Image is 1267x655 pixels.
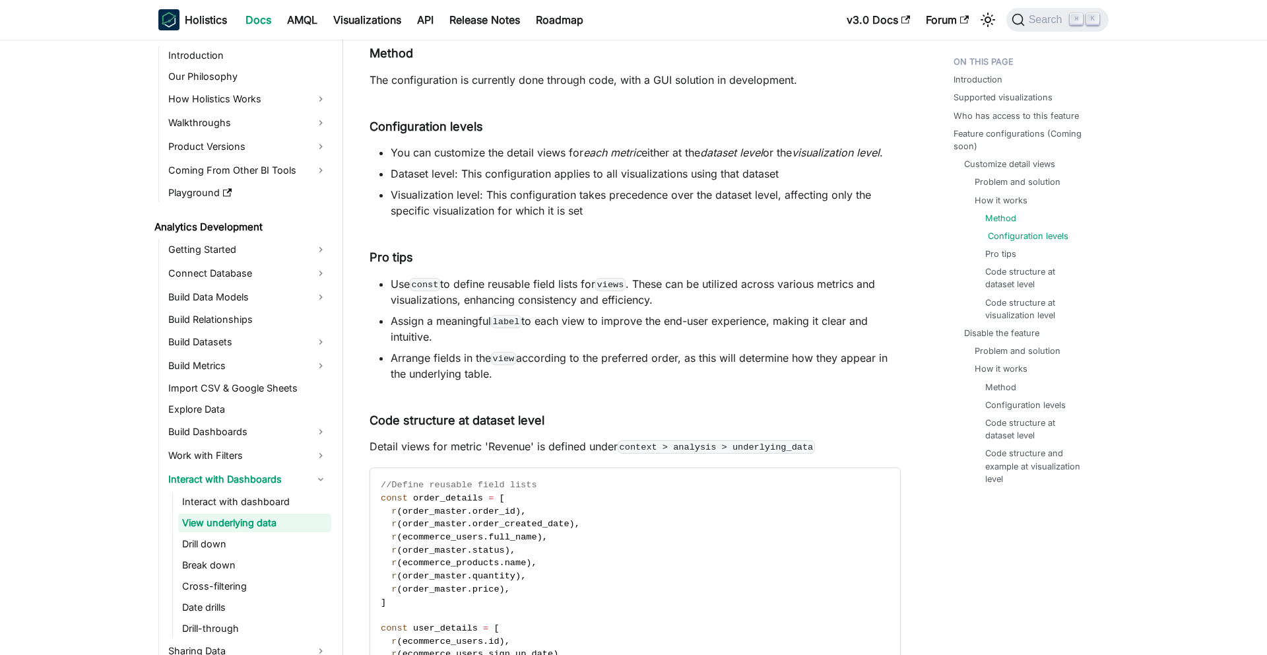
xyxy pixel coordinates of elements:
[391,145,901,160] li: You can customize the detail views for either at the or the .
[381,480,537,490] span: //Define reusable field lists
[391,506,397,516] span: r
[391,276,901,308] li: Use to define reusable field lists for . These can be utilized across various metrics and visuali...
[397,519,403,529] span: (
[391,532,397,542] span: r
[975,176,1060,188] a: Problem and solution
[164,67,331,86] a: Our Philosophy
[472,571,515,581] span: quantity
[472,545,505,555] span: status
[164,136,331,157] a: Product Versions
[483,637,488,646] span: .
[954,73,1002,86] a: Introduction
[164,160,331,181] a: Coming From Other BI Tools
[700,146,763,159] em: dataset level
[467,506,472,516] span: .
[403,519,467,529] span: order_master
[145,40,343,655] nav: Docs sidebar
[964,158,1055,170] a: Customize detail views
[403,584,467,594] span: order_master
[1006,8,1109,32] button: Search (Command+K)
[575,519,580,529] span: ,
[491,352,516,365] code: view
[583,146,641,159] em: each metric
[494,623,499,633] span: [
[528,9,591,30] a: Roadmap
[325,9,409,30] a: Visualizations
[975,362,1027,375] a: How it works
[988,230,1068,242] a: Configuration levels
[964,327,1039,339] a: Disable the feature
[500,558,505,568] span: .
[521,571,526,581] span: ,
[975,345,1060,357] a: Problem and solution
[505,545,510,555] span: )
[164,310,331,329] a: Build Relationships
[164,287,331,308] a: Build Data Models
[985,447,1085,485] a: Code structure and example at visualization level
[391,187,901,219] li: Visualization level: This configuration takes precedence over the dataset level, affecting only t...
[985,296,1085,322] a: Code structure at visualization level
[985,248,1016,260] a: Pro tips
[391,350,901,382] li: Arrange fields in the according to the preferred order, as this will determine how they appear in...
[279,9,325,30] a: AMQL
[488,637,499,646] span: id
[370,120,901,135] h5: Configuration levels
[178,556,331,574] a: Break down
[391,313,901,345] li: Assign a meaningful to each view to improve the end-user experience, making it clear and intuitive.
[467,545,472,555] span: .
[985,265,1085,291] a: Code structure at dataset level
[164,355,331,376] a: Build Metrics
[391,571,397,581] span: r
[164,46,331,65] a: Introduction
[164,445,331,466] a: Work with Filters
[985,417,1085,442] a: Code structure at dataset level
[178,598,331,617] a: Date drills
[839,9,918,30] a: v3.0 Docs
[985,212,1016,224] a: Method
[397,506,403,516] span: (
[370,438,901,454] p: Detail views for metric 'Revenue' is defined under
[1025,14,1070,26] span: Search
[397,637,403,646] span: (
[510,545,515,555] span: ,
[164,88,331,110] a: How Holistics Works
[472,584,500,594] span: price
[164,379,331,397] a: Import CSV & Google Sheets
[483,623,488,633] span: =
[397,571,403,581] span: (
[413,493,483,503] span: order_details
[985,381,1016,394] a: Method
[370,46,901,61] h5: Method
[391,637,397,646] span: r
[391,166,901,182] li: Dataset level: This configuration applies to all visualizations using that dataset
[472,519,569,529] span: order_created_date
[472,506,515,516] span: order_id
[403,506,467,516] span: order_master
[370,72,901,88] p: The configuration is currently done through code, with a GUI solution in development.
[595,278,626,291] code: views
[505,637,510,646] span: ,
[569,519,575,529] span: )
[178,619,331,638] a: Drill-through
[164,239,331,260] a: Getting Started
[391,558,397,568] span: r
[505,558,527,568] span: name
[391,545,397,555] span: r
[164,112,331,133] a: Walkthroughs
[381,598,386,607] span: ]
[185,12,227,28] b: Holistics
[397,545,403,555] span: (
[158,9,179,30] img: Holistics
[483,532,488,542] span: .
[467,584,472,594] span: .
[403,637,483,646] span: ecommerce_users
[370,250,901,265] h5: Pro tips
[158,9,227,30] a: HolisticsHolistics
[381,493,408,503] span: const
[370,413,901,429] h5: Code structure at dataset level
[441,9,528,30] a: Release Notes
[164,184,331,202] a: Playground
[164,400,331,419] a: Explore Data
[500,584,505,594] span: )
[542,532,548,542] span: ,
